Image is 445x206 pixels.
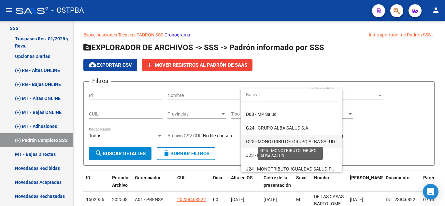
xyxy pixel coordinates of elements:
[246,139,335,144] span: G25 - MONOTRIBUTO- GRUPO ALBA SALUD
[246,153,294,158] span: J23 - IGUALDAD SALUD
[423,184,438,199] div: Open Intercom Messenger
[246,166,346,172] span: J24 - MONOTRIBUTO-IGUALDAD SALUD-PRENSA
[246,125,309,130] span: G24 - GRUPO ALBA SALUD S.A.
[246,112,277,117] span: D88 - MP Salud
